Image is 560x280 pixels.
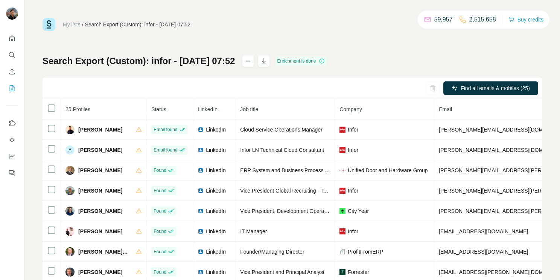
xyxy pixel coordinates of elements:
[154,208,166,214] span: Found
[151,106,166,112] span: Status
[6,150,18,163] button: Dashboard
[240,188,361,194] span: Vice President Global Recruiting - Talent Acquisition
[434,15,453,24] p: 59,957
[339,167,345,173] img: company-logo
[339,147,345,153] img: company-logo
[240,228,267,234] span: IT Manager
[439,228,528,234] span: [EMAIL_ADDRESS][DOMAIN_NAME]
[240,249,304,255] span: Founder/Managing Director
[65,207,75,216] img: Avatar
[240,269,324,275] span: Vice President and Principal Analyst
[240,127,323,133] span: Cloud Service Operations Manager
[348,207,369,215] span: City Year
[65,125,75,134] img: Avatar
[65,106,90,112] span: 25 Profiles
[65,247,75,256] img: Avatar
[348,187,358,194] span: Infor
[206,146,226,154] span: LinkedIn
[348,248,383,256] span: ProfitFromERP
[198,249,204,255] img: LinkedIn logo
[198,127,204,133] img: LinkedIn logo
[206,248,226,256] span: LinkedIn
[78,126,122,133] span: [PERSON_NAME]
[242,55,254,67] button: actions
[198,269,204,275] img: LinkedIn logo
[78,228,122,235] span: [PERSON_NAME]
[206,167,226,174] span: LinkedIn
[78,167,122,174] span: [PERSON_NAME]
[63,21,81,28] a: My lists
[443,81,538,95] button: Find all emails & mobiles (25)
[348,126,358,133] span: Infor
[439,106,452,112] span: Email
[534,254,552,272] iframe: Intercom live chat
[339,269,345,275] img: company-logo
[82,21,84,28] li: /
[198,167,204,173] img: LinkedIn logo
[154,147,177,153] span: Email found
[78,146,122,154] span: [PERSON_NAME]
[469,15,496,24] p: 2,515,658
[339,228,345,234] img: company-logo
[6,65,18,78] button: Enrich CSV
[154,126,177,133] span: Email found
[348,146,358,154] span: Infor
[348,228,358,235] span: Infor
[348,268,369,276] span: Forrester
[198,188,204,194] img: LinkedIn logo
[154,228,166,235] span: Found
[206,228,226,235] span: LinkedIn
[206,126,226,133] span: LinkedIn
[43,55,235,67] h1: Search Export (Custom): infor - [DATE] 07:52
[154,248,166,255] span: Found
[6,8,18,20] img: Avatar
[6,48,18,62] button: Search
[240,167,342,173] span: ERP System and Business Process Advisor
[65,227,75,236] img: Avatar
[206,207,226,215] span: LinkedIn
[154,269,166,275] span: Found
[339,106,362,112] span: Company
[198,208,204,214] img: LinkedIn logo
[339,188,345,194] img: company-logo
[461,84,530,92] span: Find all emails & mobiles (25)
[78,268,122,276] span: [PERSON_NAME]
[78,187,122,194] span: [PERSON_NAME]
[240,106,258,112] span: Job title
[206,268,226,276] span: LinkedIn
[65,186,75,195] img: Avatar
[348,167,428,174] span: Unified Door and Hardware Group
[339,127,345,133] img: company-logo
[6,133,18,147] button: Use Surfe API
[198,147,204,153] img: LinkedIn logo
[240,208,335,214] span: Vice President, Development Operations
[6,32,18,45] button: Quick start
[508,14,543,25] button: Buy credits
[6,81,18,95] button: My lists
[65,268,75,277] img: Avatar
[65,145,75,155] div: A
[198,106,218,112] span: LinkedIn
[6,116,18,130] button: Use Surfe on LinkedIn
[439,249,528,255] span: [EMAIL_ADDRESS][DOMAIN_NAME]
[6,166,18,180] button: Feedback
[78,248,128,256] span: [PERSON_NAME], MBA
[275,57,327,66] div: Enrichment is done
[240,147,324,153] span: Infor LN Technical Cloud Consultant
[154,187,166,194] span: Found
[43,18,55,31] img: Surfe Logo
[339,208,345,214] img: company-logo
[78,207,122,215] span: [PERSON_NAME]
[65,166,75,175] img: Avatar
[198,228,204,234] img: LinkedIn logo
[206,187,226,194] span: LinkedIn
[85,21,191,28] div: Search Export (Custom): infor - [DATE] 07:52
[154,167,166,174] span: Found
